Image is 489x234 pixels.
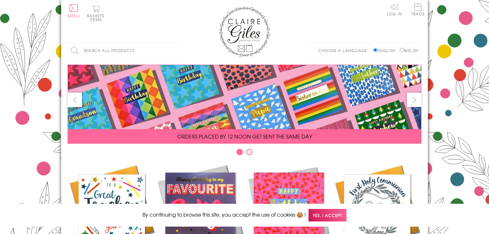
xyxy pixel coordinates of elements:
span: Trade [411,3,425,16]
input: Search [174,43,180,58]
button: Carousel Page 1 (Current Slide) [236,149,243,155]
label: English [373,48,399,53]
span: Yes, I accept [309,209,346,221]
button: Menu [68,4,80,18]
label: Welsh [400,48,418,53]
button: Basket0 items [87,5,105,22]
span: Menu [68,13,80,19]
img: Claire Giles Greetings Cards [219,6,270,57]
input: Welsh [400,48,404,52]
a: Trade [411,3,425,17]
button: prev [68,93,82,107]
a: Log In [387,3,402,16]
span: ORDERS PLACED BY 12 NOON GET SENT THE SAME DAY [177,132,312,140]
button: Carousel Page 2 [246,149,253,155]
input: English [373,48,377,52]
p: Choose a language: [318,48,372,53]
div: Carousel Pagination [68,148,421,158]
span: 0 items [90,13,105,22]
input: Search all products [68,43,180,58]
button: next [407,93,421,107]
